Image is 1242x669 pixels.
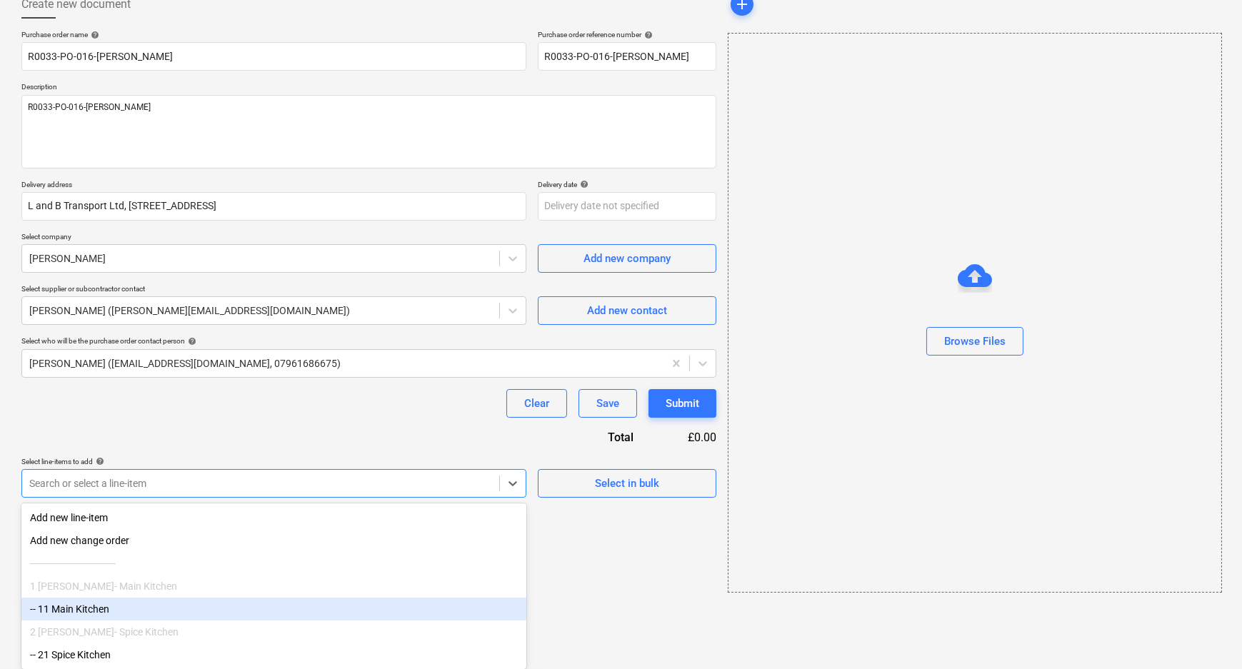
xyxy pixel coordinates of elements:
textarea: R0033-PO-016-[PERSON_NAME] [21,95,716,168]
input: Delivery address [21,192,526,221]
div: Save [596,394,619,413]
div: Purchase order name [21,30,526,39]
div: 2 Manjit Atwal- Spice Kitchen [21,620,526,643]
div: Add new contact [587,301,667,320]
div: Select in bulk [595,474,659,493]
button: Add new contact [538,296,716,325]
div: 1 [PERSON_NAME]- Main Kitchen [21,575,526,598]
div: Browse Files [944,332,1006,351]
div: Add new company [584,249,671,268]
p: Description [21,82,716,94]
div: Select who will be the purchase order contact person [21,336,716,346]
button: Clear [506,389,567,418]
input: Reference number [538,42,716,71]
div: Submit [666,394,699,413]
p: Select company [21,232,526,244]
input: Delivery date not specified [538,192,716,221]
button: Browse Files [926,327,1023,356]
span: help [641,31,653,39]
div: 1 Manjit Atwal- Main Kitchen [21,575,526,598]
div: Delivery date [538,180,716,189]
div: Total [531,429,656,446]
div: ------------------------------ [21,552,526,575]
button: Save [579,389,637,418]
div: -- 11 Main Kitchen [21,598,526,620]
iframe: Chat Widget [1171,600,1242,669]
div: Select line-items to add [21,457,526,466]
span: help [185,337,196,346]
div: Clear [524,394,549,413]
input: Document name [21,42,526,71]
div: £0.00 [656,429,716,446]
span: help [88,31,99,39]
div: Browse Files [728,33,1222,593]
span: help [577,180,589,188]
button: Add new company [538,244,716,273]
div: Add new line-item [21,506,526,529]
button: Select in bulk [538,469,716,498]
div: Purchase order reference number [538,30,716,39]
div: 2 [PERSON_NAME]- Spice Kitchen [21,620,526,643]
p: Delivery address [21,180,526,192]
div: Add new change order [21,529,526,552]
p: Select supplier or subcontractor contact [21,284,526,296]
span: help [93,457,104,466]
button: Submit [648,389,716,418]
div: -- 21 Spice Kitchen [21,643,526,666]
